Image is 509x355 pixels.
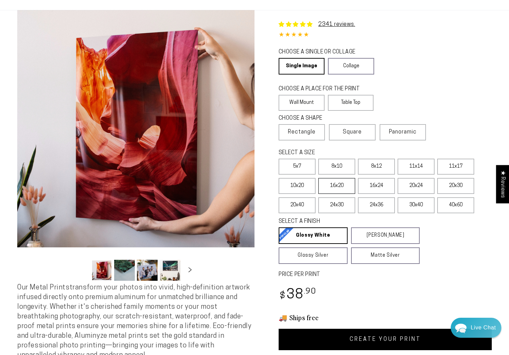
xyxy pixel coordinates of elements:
sup: .90 [304,288,316,296]
span: Panoramic [389,129,417,135]
label: 10x20 [279,178,316,194]
label: Wall Mount [279,95,325,111]
span: $ [280,292,286,301]
label: 24x30 [318,197,355,213]
button: Load image 4 in gallery view [160,260,180,281]
label: 30x40 [398,197,435,213]
label: 40x60 [437,197,474,213]
a: 2341 reviews. [318,22,355,27]
label: Table Top [328,95,374,111]
button: Load image 2 in gallery view [114,260,135,281]
div: Click to open Judge.me floating reviews tab [496,165,509,203]
label: 11x17 [437,159,474,175]
label: 8x10 [318,159,355,175]
legend: CHOOSE A PLACE FOR THE PRINT [279,85,367,93]
label: 20x40 [279,197,316,213]
legend: SELECT A SIZE [279,149,404,157]
label: 5x7 [279,159,316,175]
label: 20x30 [437,178,474,194]
legend: SELECT A FINISH [279,218,404,226]
label: 16x20 [318,178,355,194]
a: Single Image [279,58,325,75]
label: PRICE PER PRINT [279,271,492,279]
a: CREATE YOUR PRINT [279,329,492,350]
a: Matte Silver [351,247,420,264]
legend: CHOOSE A SHAPE [279,115,368,122]
a: Collage [328,58,374,75]
a: Glossy Silver [279,247,348,264]
label: 20x24 [398,178,435,194]
a: Glossy White [279,227,348,244]
h3: 🚚 Ships free [279,313,492,322]
button: Load image 3 in gallery view [137,260,158,281]
legend: CHOOSE A SINGLE OR COLLAGE [279,48,368,56]
label: 16x24 [358,178,395,194]
label: 11x14 [398,159,435,175]
bdi: 38 [279,288,316,302]
button: Load image 1 in gallery view [91,260,112,281]
div: 4.84 out of 5.0 stars [279,30,492,40]
a: [PERSON_NAME] [351,227,420,244]
media-gallery: Gallery Viewer [17,10,254,283]
label: 24x36 [358,197,395,213]
span: Rectangle [288,128,316,136]
button: Slide right [182,263,198,278]
div: Chat widget toggle [451,318,501,338]
button: Slide left [74,263,89,278]
label: 8x12 [358,159,395,175]
div: Contact Us Directly [471,318,496,338]
span: Square [343,128,362,136]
